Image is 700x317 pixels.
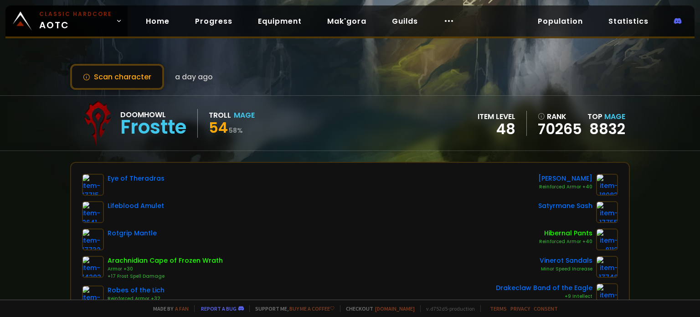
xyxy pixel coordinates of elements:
div: Satyrmane Sash [538,201,592,211]
div: Mage [234,109,255,121]
a: Buy me a coffee [289,305,335,312]
div: Reinforced Armor +32 [108,295,165,302]
img: item-17748 [596,256,618,278]
div: [PERSON_NAME] [538,174,592,183]
div: Top [587,111,625,122]
a: 8832 [589,119,625,139]
button: Scan character [70,64,164,90]
div: Frostte [120,120,186,134]
span: Mage [604,111,625,122]
img: item-10795 [596,283,618,305]
a: Consent [534,305,558,312]
div: Troll [209,109,231,121]
a: a fan [175,305,189,312]
a: Home [139,12,177,31]
a: Equipment [251,12,309,31]
a: Classic HardcoreAOTC [5,5,128,36]
img: item-10762 [82,286,104,307]
div: Rotgrip Mantle [108,229,157,238]
img: item-14292 [82,256,104,278]
div: Robes of the Lich [108,286,165,295]
div: item level [478,111,515,122]
div: Doomhowl [120,109,186,120]
div: Reinforced Armor +40 [539,238,592,245]
img: item-17715 [82,174,104,196]
div: Minor Speed Increase [540,265,592,273]
div: Hibernal Pants [539,229,592,238]
span: 54 [209,117,228,138]
span: a day ago [175,71,213,83]
span: v. d752d5 - production [420,305,475,312]
span: Made by [148,305,189,312]
div: +9 Intellect [496,293,592,300]
a: Privacy [510,305,530,312]
div: Drakeclaw Band of the Eagle [496,283,592,293]
a: Statistics [601,12,656,31]
a: 70265 [538,122,582,136]
div: +17 Frost Spell Damage [108,273,223,280]
a: Population [530,12,590,31]
a: Terms [490,305,507,312]
img: item-17732 [82,229,104,250]
span: AOTC [39,10,112,32]
div: Vinerot Sandals [540,256,592,265]
a: Guilds [385,12,425,31]
div: 48 [478,122,515,136]
a: Report a bug [201,305,237,312]
div: Reinforced Armor +40 [538,183,592,191]
img: item-8112 [596,229,618,250]
a: Progress [188,12,240,31]
img: item-17755 [596,201,618,223]
small: Classic Hardcore [39,10,112,18]
div: Eye of Theradras [108,174,165,183]
span: Support me, [249,305,335,312]
span: Checkout [340,305,415,312]
a: Mak'gora [320,12,374,31]
div: rank [538,111,582,122]
div: Armor +30 [108,265,223,273]
small: 58 % [229,126,243,135]
div: Arachnidian Cape of Frozen Wrath [108,256,223,265]
a: [DOMAIN_NAME] [375,305,415,312]
div: Lifeblood Amulet [108,201,164,211]
img: item-9641 [82,201,104,223]
img: item-18083 [596,174,618,196]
